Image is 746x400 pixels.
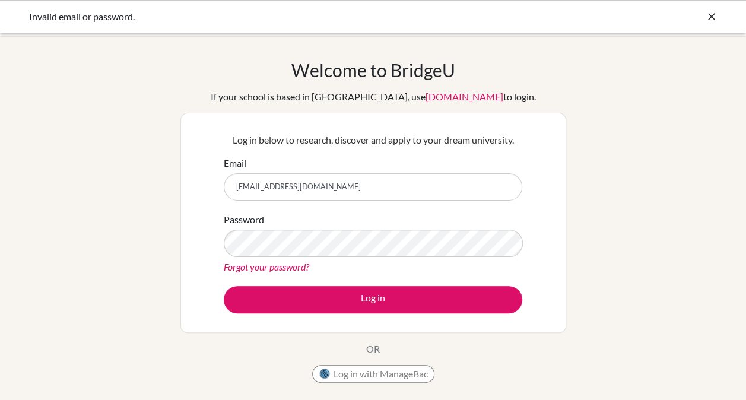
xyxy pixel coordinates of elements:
a: Forgot your password? [224,261,309,272]
label: Email [224,156,246,170]
div: If your school is based in [GEOGRAPHIC_DATA], use to login. [211,90,536,104]
button: Log in with ManageBac [312,365,434,383]
div: Invalid email or password. [29,9,539,24]
button: Log in [224,286,522,313]
label: Password [224,212,264,227]
p: OR [366,342,380,356]
h1: Welcome to BridgeU [291,59,455,81]
a: [DOMAIN_NAME] [426,91,503,102]
p: Log in below to research, discover and apply to your dream university. [224,133,522,147]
